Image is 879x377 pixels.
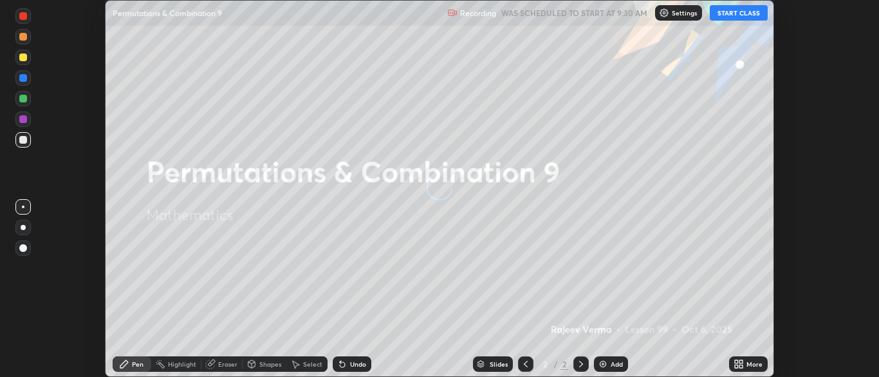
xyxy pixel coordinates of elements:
[168,361,196,367] div: Highlight
[710,5,768,21] button: START CLASS
[350,361,366,367] div: Undo
[447,8,458,18] img: recording.375f2c34.svg
[132,361,143,367] div: Pen
[672,10,697,16] p: Settings
[539,360,551,368] div: 2
[501,7,647,19] h5: WAS SCHEDULED TO START AT 9:30 AM
[659,8,669,18] img: class-settings-icons
[113,8,222,18] p: Permutations & Combination 9
[560,358,568,370] div: 2
[490,361,508,367] div: Slides
[746,361,763,367] div: More
[554,360,558,368] div: /
[218,361,237,367] div: Eraser
[598,359,608,369] img: add-slide-button
[460,8,496,18] p: Recording
[611,361,623,367] div: Add
[259,361,281,367] div: Shapes
[303,361,322,367] div: Select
